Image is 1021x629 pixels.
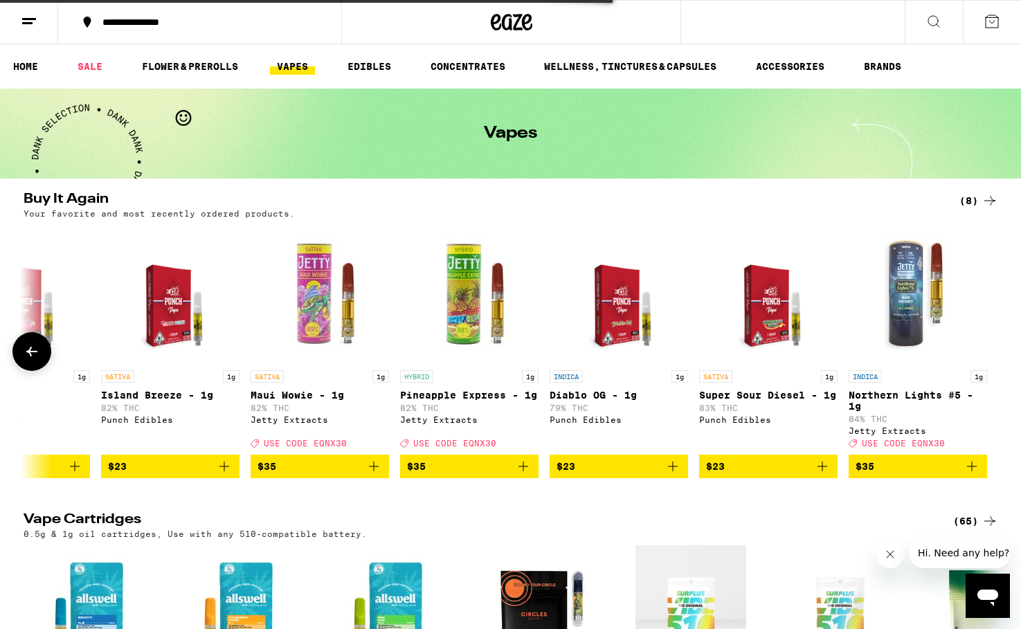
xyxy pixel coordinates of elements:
p: Maui Wowie - 1g [251,390,389,401]
a: HOME [6,58,45,75]
a: ACCESSORIES [749,58,831,75]
p: Northern Lights #5 - 1g [849,390,987,412]
p: Diablo OG - 1g [550,390,688,401]
span: USE CODE EQNX30 [264,439,347,448]
a: VAPES [270,58,315,75]
a: Open page for Northern Lights #5 - 1g from Jetty Extracts [849,225,987,455]
p: 1g [970,370,987,383]
div: Punch Edibles [550,415,688,424]
p: 0.5g & 1g oil cartridges, Use with any 510-compatible battery. [24,529,367,538]
img: Punch Edibles - Super Sour Diesel - 1g [714,225,822,363]
p: 79% THC [550,403,688,412]
span: $35 [407,461,426,472]
a: (65) [953,513,998,529]
p: HYBRID [400,370,433,383]
p: 1g [671,370,688,383]
img: Jetty Extracts - Maui Wowie - 1g [251,225,389,363]
img: Punch Edibles - Diablo OG - 1g [565,225,672,363]
button: Add to bag [550,455,688,478]
p: Island Breeze - 1g [101,390,240,401]
p: 84% THC [849,414,987,423]
a: EDIBLES [341,58,398,75]
span: $35 [856,461,874,472]
p: SATIVA [699,370,732,383]
p: Pineapple Express - 1g [400,390,539,401]
span: USE CODE EQNX30 [862,439,945,448]
button: Add to bag [400,455,539,478]
a: SALE [71,58,109,75]
p: 82% THC [101,403,240,412]
a: Open page for Maui Wowie - 1g from Jetty Extracts [251,225,389,455]
iframe: Button to launch messaging window [966,574,1010,618]
a: CONCENTRATES [424,58,512,75]
span: $23 [557,461,575,472]
span: USE CODE EQNX30 [413,439,496,448]
span: $23 [706,461,725,472]
p: Your favorite and most recently ordered products. [24,209,295,218]
p: SATIVA [251,370,284,383]
a: Open page for Island Breeze - 1g from Punch Edibles [101,225,240,455]
button: Add to bag [251,455,389,478]
h1: Vapes [484,125,537,142]
p: 1g [821,370,838,383]
p: Super Sour Diesel - 1g [699,390,838,401]
div: Jetty Extracts [400,415,539,424]
p: INDICA [849,370,882,383]
p: INDICA [550,370,583,383]
img: Jetty Extracts - Pineapple Express - 1g [400,225,539,363]
p: 1g [73,370,90,383]
p: 82% THC [251,403,389,412]
button: Add to bag [699,455,838,478]
img: Jetty Extracts - Northern Lights #5 - 1g [849,225,987,363]
h2: Buy It Again [24,192,930,209]
p: 82% THC [400,403,539,412]
p: 1g [372,370,389,383]
button: Add to bag [101,455,240,478]
p: 1g [223,370,240,383]
a: WELLNESS, TINCTURES & CAPSULES [537,58,723,75]
span: $23 [108,461,127,472]
p: SATIVA [101,370,134,383]
iframe: Close message [876,540,904,568]
a: Open page for Super Sour Diesel - 1g from Punch Edibles [699,225,838,455]
p: 1g [522,370,539,383]
iframe: Message from company [910,538,1010,568]
a: Open page for Diablo OG - 1g from Punch Edibles [550,225,688,455]
img: Punch Edibles - Island Breeze - 1g [116,225,224,363]
div: Punch Edibles [699,415,838,424]
a: (8) [959,192,998,209]
div: Jetty Extracts [849,426,987,435]
button: Add to bag [849,455,987,478]
a: FLOWER & PREROLLS [135,58,245,75]
a: BRANDS [857,58,908,75]
h2: Vape Cartridges [24,513,930,529]
p: 83% THC [699,403,838,412]
span: $35 [257,461,276,472]
div: Punch Edibles [101,415,240,424]
a: Open page for Pineapple Express - 1g from Jetty Extracts [400,225,539,455]
div: Jetty Extracts [251,415,389,424]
